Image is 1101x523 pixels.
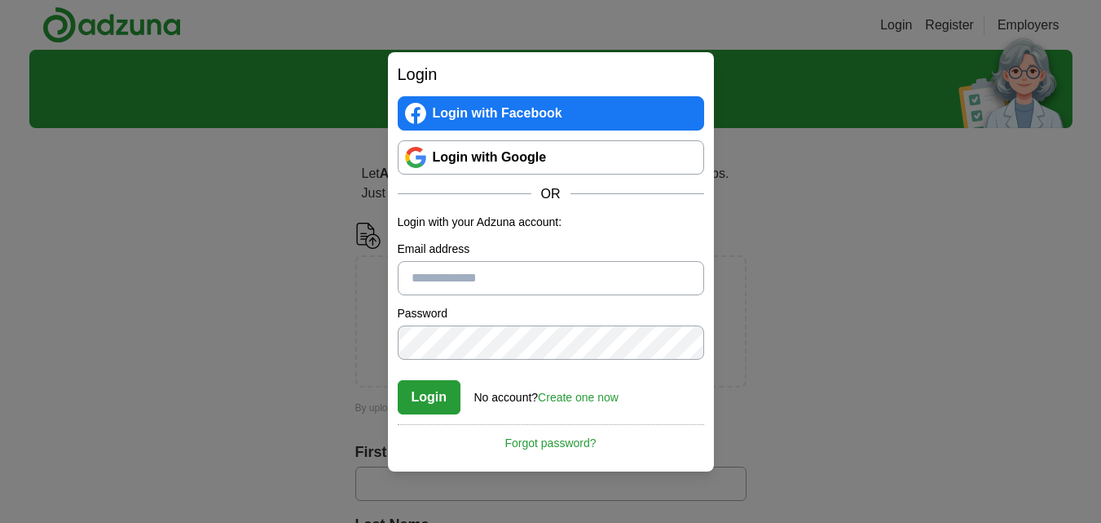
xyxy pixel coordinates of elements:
[398,62,704,86] h2: Login
[398,305,704,322] label: Password
[531,184,570,204] span: OR
[538,391,619,404] a: Create one now
[398,96,704,131] a: Login with Facebook
[398,380,461,414] button: Login
[398,140,704,175] a: Login with Google
[474,379,619,406] div: No account?
[398,214,704,231] p: Login with your Adzuna account:
[398,241,704,258] label: Email address
[398,424,704,452] a: Forgot password?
